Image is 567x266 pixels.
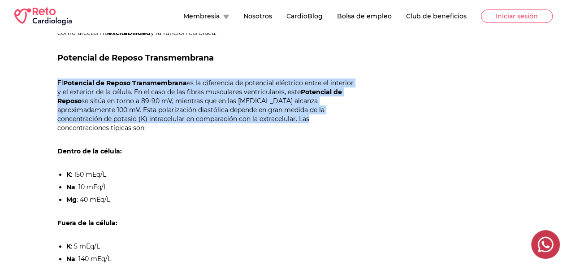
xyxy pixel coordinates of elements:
[66,196,77,204] strong: Mg
[66,170,359,179] li: : 150 mEq/L
[66,183,75,191] strong: Na
[243,12,272,21] button: Nosotros
[66,242,359,251] li: : 5 mEq/L
[337,12,392,21] button: Bolsa de empleo
[481,9,553,23] button: Iniciar sesión
[57,219,117,227] strong: Fuera de la célula:
[66,195,359,204] li: : 40 mEq/L
[66,255,75,263] strong: Na
[57,147,122,155] strong: Dentro de la célula:
[183,12,229,21] button: Membresía
[406,12,467,21] button: Club de beneficios
[66,170,71,179] strong: K
[66,254,359,263] li: : 140 mEq/L
[57,78,359,132] p: El es la diferencia de potencial eléctrico entre el interior y el exterior de la célula. En el ca...
[57,88,342,105] strong: Potencial de Reposo
[66,183,359,192] li: : 10 mEq/L
[57,52,359,64] h2: Potencial de Reposo Transmembrana
[63,79,187,87] strong: Potencial de Reposo Transmembrana
[14,7,72,25] img: RETO Cardio Logo
[66,242,71,250] strong: K
[286,12,323,21] button: CardioBlog
[108,29,151,37] strong: excitabilidad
